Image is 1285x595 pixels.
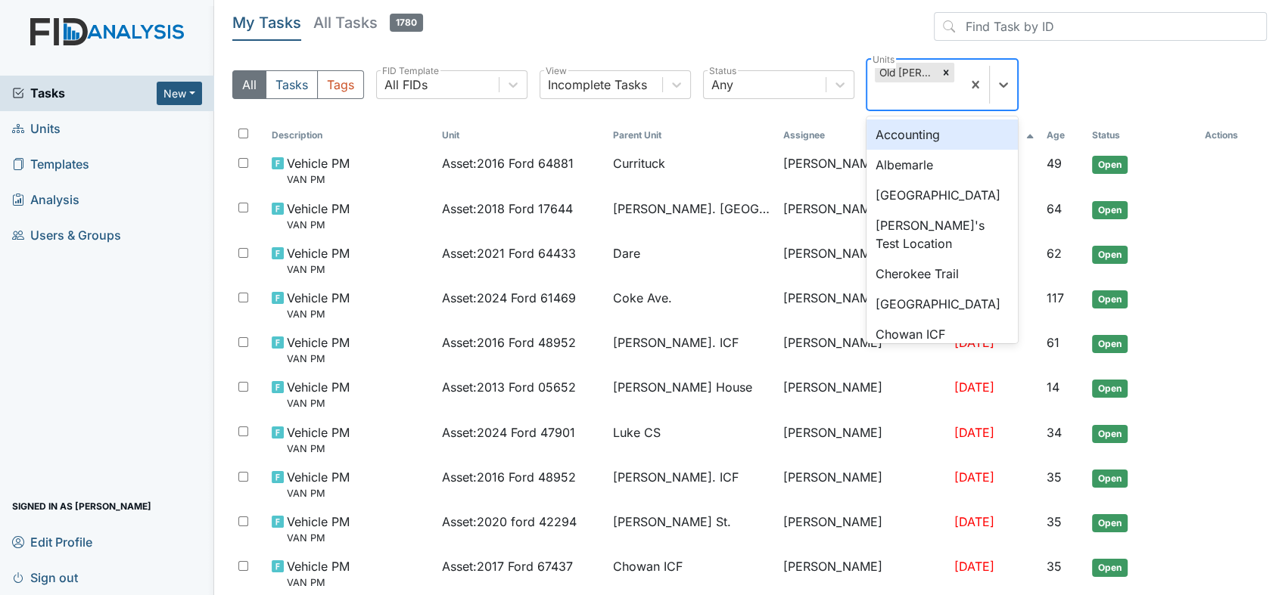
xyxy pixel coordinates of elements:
span: [DATE] [954,425,994,440]
span: Open [1092,290,1128,308]
span: Asset : 2017 Ford 67437 [442,557,573,575]
th: Toggle SortBy [607,122,778,148]
span: Vehicle PM VAN PM [287,423,350,456]
span: Vehicle PM VAN PM [287,557,350,590]
span: Open [1092,380,1128,398]
div: Cherokee Trail [867,259,1018,289]
span: Open [1092,425,1128,443]
a: Tasks [12,84,157,102]
th: Assignee [777,122,948,148]
span: Asset : 2016 Ford 48952 [442,333,576,352]
button: Tasks [266,70,318,99]
span: 35 [1047,514,1062,529]
span: Open [1092,559,1128,577]
th: Toggle SortBy [1086,122,1199,148]
small: VAN PM [287,442,350,456]
button: Tags [317,70,364,99]
span: Sign out [12,566,78,589]
span: Asset : 2016 Ford 48952 [442,468,576,486]
div: [PERSON_NAME]'s Test Location [867,210,1018,259]
small: VAN PM [287,262,350,277]
span: Vehicle PM VAN PM [287,244,350,277]
span: 117 [1047,290,1064,305]
span: [PERSON_NAME]. ICF [613,333,739,352]
span: Templates [12,153,89,176]
span: Vehicle PM VAN PM [287,468,350,500]
span: 35 [1047,559,1062,574]
span: Open [1092,514,1128,532]
h5: All Tasks [313,12,423,33]
span: Asset : 2021 Ford 64433 [442,244,576,262]
span: Open [1092,246,1128,264]
small: VAN PM [287,218,350,232]
th: Toggle SortBy [436,122,607,148]
span: Vehicle PM VAN PM [287,513,350,545]
span: 14 [1047,380,1059,395]
td: [PERSON_NAME] [777,462,948,507]
span: [PERSON_NAME]. [GEOGRAPHIC_DATA] [613,200,772,218]
td: [PERSON_NAME] [777,327,948,372]
span: [DATE] [954,380,994,395]
span: Vehicle PM VAN PM [287,289,350,321]
span: Chowan ICF [613,557,683,575]
span: Luke CS [613,423,661,442]
small: VAN PM [287,575,350,590]
input: Toggle All Rows Selected [238,129,248,138]
small: VAN PM [287,531,350,545]
span: [PERSON_NAME] St. [613,513,731,531]
small: VAN PM [287,486,350,500]
span: [DATE] [954,469,994,485]
button: All [232,70,266,99]
small: VAN PM [287,172,350,187]
span: Analysis [12,188,79,212]
td: [PERSON_NAME] [777,507,948,551]
span: Vehicle PM VAN PM [287,333,350,366]
div: [GEOGRAPHIC_DATA] [867,180,1018,210]
span: Currituck [613,154,665,172]
input: Find Task by ID [934,12,1267,41]
span: Asset : 2018 Ford 17644 [442,200,573,218]
span: Vehicle PM VAN PM [287,200,350,232]
div: [GEOGRAPHIC_DATA] [867,289,1018,319]
span: [PERSON_NAME] House [613,378,752,396]
div: Any [711,76,733,94]
span: Open [1092,201,1128,219]
span: Units [12,117,61,141]
td: [PERSON_NAME] [777,283,948,327]
div: Albemarle [867,150,1018,180]
span: 35 [1047,469,1062,485]
span: 49 [1047,156,1062,171]
span: Dare [613,244,640,262]
button: New [157,82,202,105]
span: 64 [1047,201,1062,216]
th: Toggle SortBy [266,122,437,148]
span: Signed in as [PERSON_NAME] [12,494,151,518]
div: Incomplete Tasks [548,76,647,94]
span: Open [1092,335,1128,353]
span: Coke Ave. [613,289,672,307]
h5: My Tasks [232,12,301,33]
div: Old [PERSON_NAME]. [875,63,938,82]
span: 1780 [390,14,423,32]
div: All FIDs [384,76,428,94]
span: Asset : 2024 Ford 47901 [442,423,575,442]
small: VAN PM [287,396,350,411]
td: [PERSON_NAME] [777,194,948,238]
th: Actions [1199,122,1267,148]
span: Open [1092,156,1128,174]
span: Vehicle PM VAN PM [287,378,350,411]
span: 61 [1047,335,1059,350]
span: [PERSON_NAME]. ICF [613,468,739,486]
td: [PERSON_NAME] [777,238,948,283]
div: Accounting [867,119,1018,150]
span: Edit Profile [12,530,92,553]
span: Asset : 2013 Ford 05652 [442,378,576,396]
span: 62 [1047,246,1062,261]
td: [PERSON_NAME] [777,148,948,193]
div: Chowan ICF [867,319,1018,349]
span: [DATE] [954,559,994,574]
span: Asset : 2016 Ford 64881 [442,154,574,172]
td: [PERSON_NAME] [777,417,948,462]
td: [PERSON_NAME] [777,372,948,417]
